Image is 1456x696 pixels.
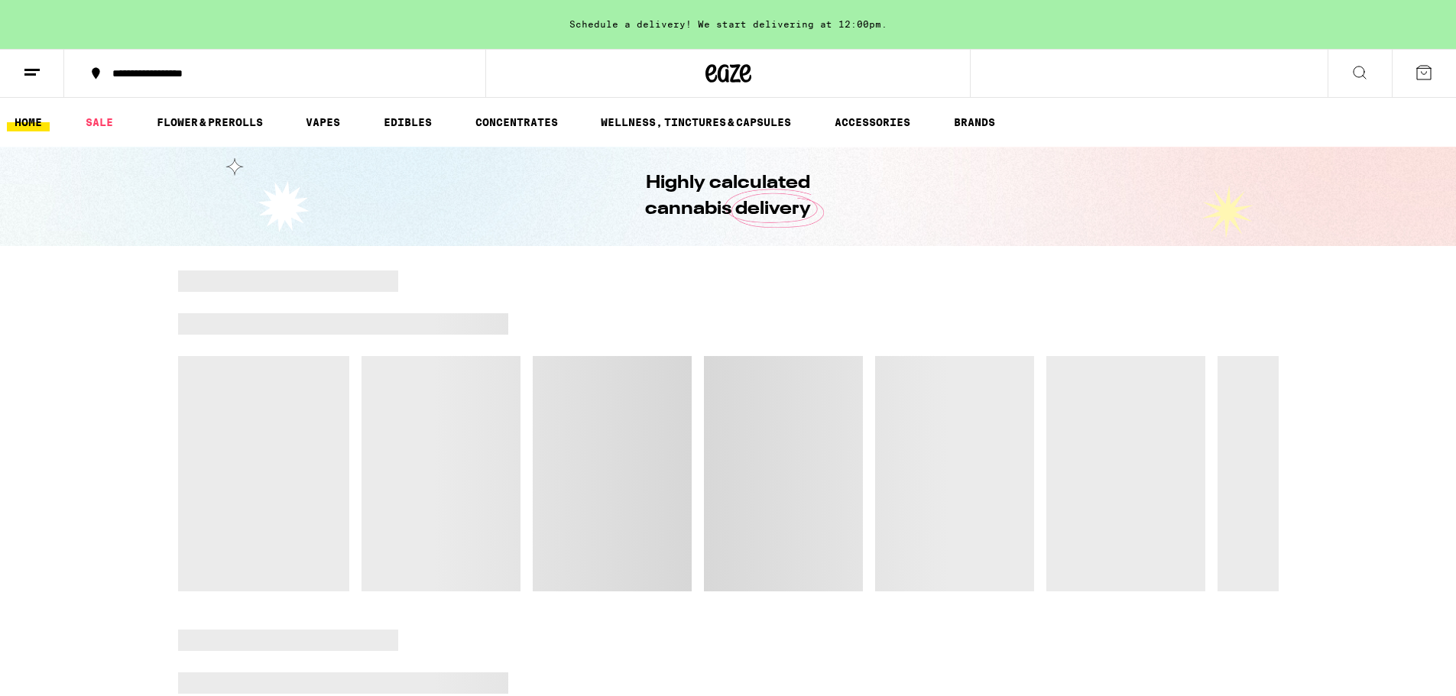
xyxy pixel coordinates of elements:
a: EDIBLES [376,113,439,131]
a: WELLNESS, TINCTURES & CAPSULES [593,113,799,131]
button: BRANDS [946,113,1003,131]
a: ACCESSORIES [827,113,918,131]
a: CONCENTRATES [468,113,566,131]
a: HOME [7,113,50,131]
a: VAPES [298,113,348,131]
h1: Highly calculated cannabis delivery [602,170,854,222]
a: FLOWER & PREROLLS [149,113,271,131]
a: SALE [78,113,121,131]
